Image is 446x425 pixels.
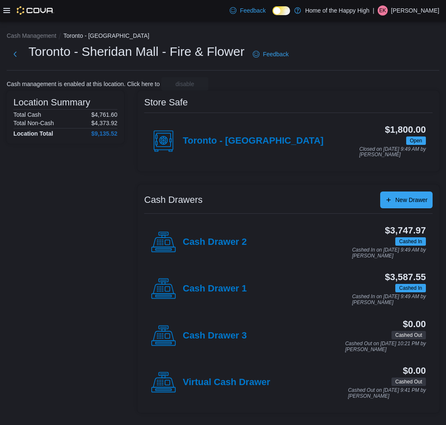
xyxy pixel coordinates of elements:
[406,136,426,145] span: Open
[7,31,439,42] nav: An example of EuiBreadcrumbs
[183,377,270,388] h4: Virtual Cash Drawer
[395,284,426,292] span: Cashed In
[392,331,426,339] span: Cashed Out
[395,237,426,246] span: Cashed In
[345,341,426,352] p: Cashed Out on [DATE] 10:21 PM by [PERSON_NAME]
[352,294,426,305] p: Cashed In on [DATE] 9:49 AM by [PERSON_NAME]
[263,50,288,58] span: Feedback
[226,2,269,19] a: Feedback
[305,5,369,16] p: Home of the Happy High
[395,331,422,339] span: Cashed Out
[91,130,117,137] h4: $9,135.52
[379,5,386,16] span: EK
[13,130,53,137] h4: Location Total
[144,195,202,205] h3: Cash Drawers
[183,331,247,341] h4: Cash Drawer 3
[183,136,324,147] h4: Toronto - [GEOGRAPHIC_DATA]
[403,319,426,329] h3: $0.00
[7,32,56,39] button: Cash Management
[403,366,426,376] h3: $0.00
[17,6,54,15] img: Cova
[395,378,422,386] span: Cashed Out
[183,283,247,294] h4: Cash Drawer 1
[144,97,188,108] h3: Store Safe
[249,46,292,63] a: Feedback
[13,111,41,118] h6: Total Cash
[272,6,290,15] input: Dark Mode
[395,196,428,204] span: New Drawer
[391,5,439,16] p: [PERSON_NAME]
[348,388,426,399] p: Cashed Out on [DATE] 9:41 PM by [PERSON_NAME]
[392,378,426,386] span: Cashed Out
[7,81,160,87] p: Cash management is enabled at this location. Click here to
[63,32,149,39] button: Toronto - [GEOGRAPHIC_DATA]
[13,97,90,108] h3: Location Summary
[410,137,422,144] span: Open
[385,272,426,282] h3: $3,587.55
[13,120,54,126] h6: Total Non-Cash
[183,237,247,248] h4: Cash Drawer 2
[91,120,117,126] p: $4,373.92
[240,6,265,15] span: Feedback
[29,43,244,60] h1: Toronto - Sheridan Mall - Fire & Flower
[399,284,422,292] span: Cashed In
[359,147,426,158] p: Closed on [DATE] 9:49 AM by [PERSON_NAME]
[399,238,422,245] span: Cashed In
[380,192,433,208] button: New Drawer
[373,5,374,16] p: |
[176,80,194,88] span: disable
[161,77,208,91] button: disable
[378,5,388,16] div: Emily Krizanic-Evenden
[352,247,426,259] p: Cashed In on [DATE] 9:49 AM by [PERSON_NAME]
[7,46,23,63] button: Next
[91,111,117,118] p: $4,761.60
[385,226,426,236] h3: $3,747.97
[385,125,426,135] h3: $1,800.00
